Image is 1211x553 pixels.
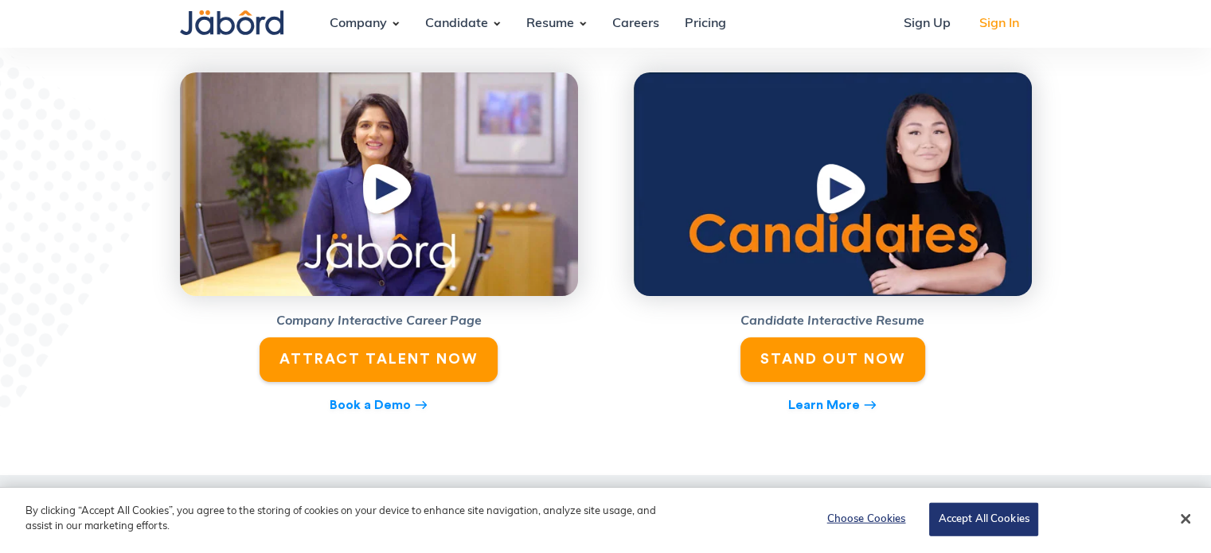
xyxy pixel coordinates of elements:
button: Accept All Cookies [929,503,1037,536]
a: Pricing [672,2,739,45]
div: ATTRACT TALENT NOW [279,350,478,368]
a: open lightbox [634,72,1032,297]
img: Play Button [813,162,873,224]
a: Book a Demoeast [330,395,428,416]
div: STAND OUT NOW [760,350,905,368]
div: Book a Demo [330,395,411,415]
a: open lightbox [180,72,578,297]
h5: Company Interactive Career Page [180,312,578,331]
a: STAND OUT NOW [740,337,925,381]
button: Close [1168,501,1203,536]
img: Candidate Thumbnail [634,72,1032,297]
div: Resume [514,2,587,45]
a: Sign In [966,2,1031,45]
button: Choose Cookies [816,504,916,535]
div: Company [317,2,400,45]
a: ATTRACT TALENT NOW [260,337,498,381]
img: Company Career Page [180,72,578,297]
div: Candidate [412,2,501,45]
div: east [414,395,428,416]
p: By clicking “Accept All Cookies”, you agree to the storing of cookies on your device to enhance s... [25,504,666,535]
img: Play Button [359,162,420,224]
h5: Candidate Interactive Resume [634,312,1032,331]
img: Jabord [180,10,283,35]
a: Learn Moreeast [788,395,877,416]
a: Sign Up [890,2,963,45]
div: Learn More [788,395,860,415]
div: east [863,395,877,416]
a: Careers [600,2,672,45]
